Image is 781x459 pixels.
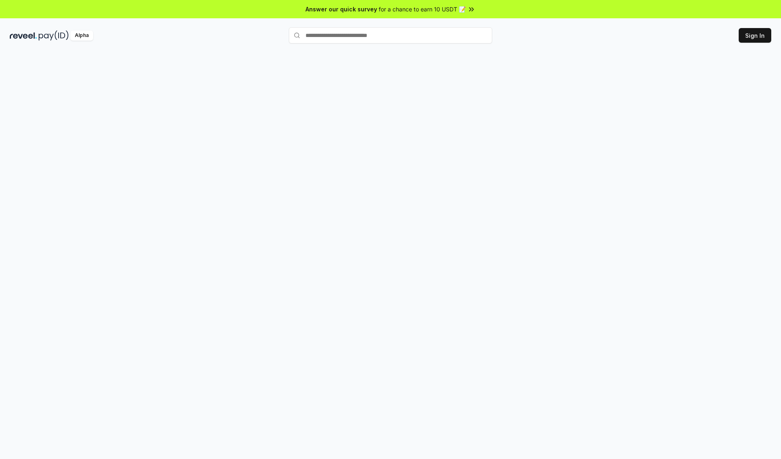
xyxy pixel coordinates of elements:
img: pay_id [39,30,69,41]
div: Alpha [70,30,93,41]
span: for a chance to earn 10 USDT 📝 [379,5,466,13]
button: Sign In [739,28,771,43]
img: reveel_dark [10,30,37,41]
span: Answer our quick survey [305,5,377,13]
